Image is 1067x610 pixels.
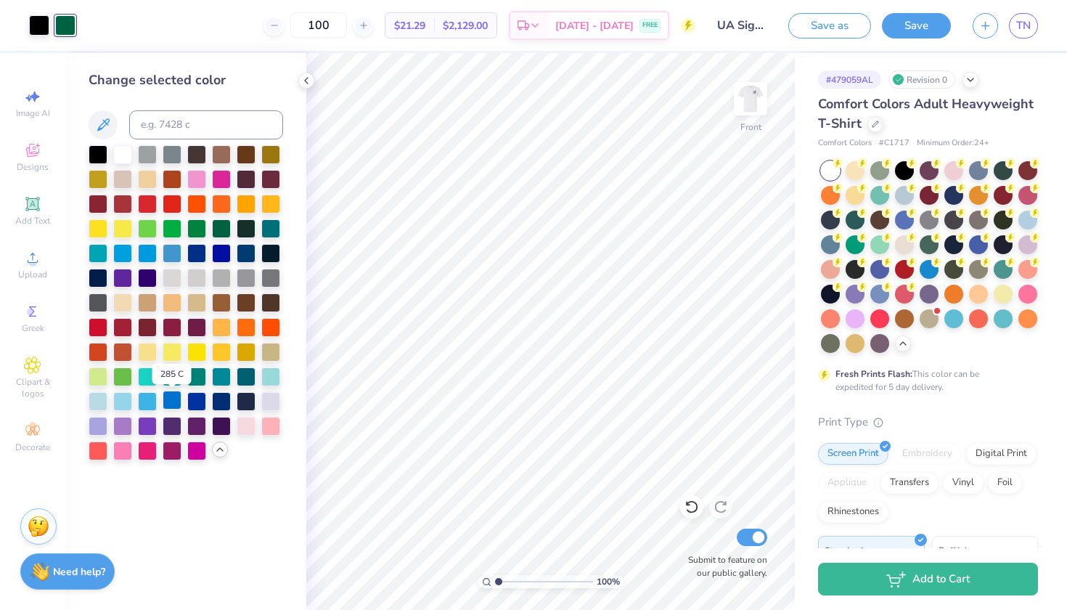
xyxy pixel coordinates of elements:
span: Comfort Colors [818,137,872,150]
span: $2,129.00 [443,18,488,33]
span: Greek [22,322,44,334]
span: Comfort Colors Adult Heavyweight T-Shirt [818,95,1034,132]
div: Print Type [818,414,1038,431]
div: Transfers [880,472,939,494]
span: Add Text [15,215,50,227]
div: Rhinestones [818,501,888,523]
div: Embroidery [893,443,962,465]
span: TN [1016,17,1031,34]
div: Vinyl [943,472,984,494]
div: Revision 0 [888,70,955,89]
span: Image AI [16,107,50,119]
input: – – [290,12,347,38]
img: Front [736,84,765,113]
div: Foil [988,472,1022,494]
span: [DATE] - [DATE] [555,18,634,33]
span: Minimum Order: 24 + [917,137,989,150]
div: Front [740,121,761,134]
span: 100 % [597,575,620,588]
div: This color can be expedited for 5 day delivery. [835,367,1014,394]
div: Digital Print [966,443,1037,465]
span: Upload [18,269,47,280]
div: # 479059AL [818,70,881,89]
span: # C1717 [879,137,909,150]
strong: Need help? [53,565,105,579]
label: Submit to feature on our public gallery. [680,553,767,579]
strong: Fresh Prints Flash: [835,368,912,380]
input: e.g. 7428 c [129,110,283,139]
a: TN [1009,13,1038,38]
div: Applique [818,472,876,494]
button: Save [882,13,951,38]
span: FREE [642,20,658,30]
span: Designs [17,161,49,173]
button: Add to Cart [818,563,1038,595]
button: Save as [788,13,871,38]
span: $21.29 [394,18,425,33]
input: Untitled Design [706,11,777,40]
div: Screen Print [818,443,888,465]
div: Change selected color [89,70,283,90]
span: Standard [825,542,863,558]
span: Clipart & logos [7,376,58,399]
div: 285 C [152,364,192,384]
span: Decorate [15,442,50,453]
span: Puff Ink [939,542,969,558]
